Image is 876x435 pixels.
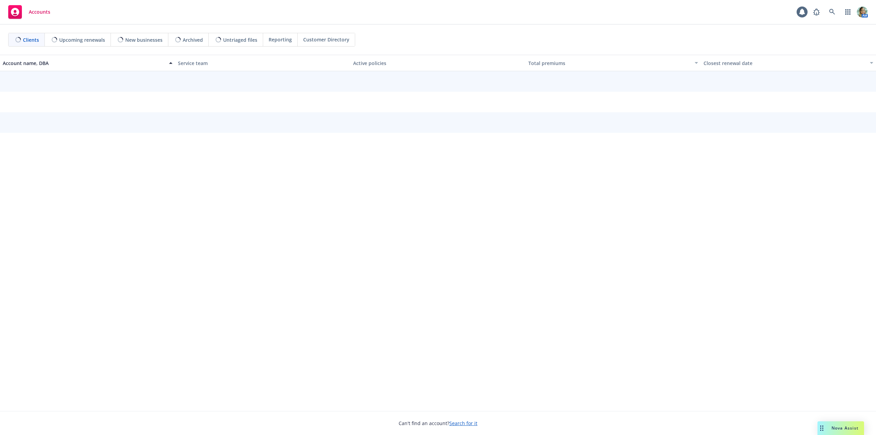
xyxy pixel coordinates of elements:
[269,36,292,43] span: Reporting
[3,60,165,67] div: Account name, DBA
[825,5,839,19] a: Search
[125,36,163,43] span: New businesses
[817,421,864,435] button: Nova Assist
[817,421,826,435] div: Drag to move
[183,36,203,43] span: Archived
[29,9,50,15] span: Accounts
[857,7,868,17] img: photo
[223,36,257,43] span: Untriaged files
[175,55,350,71] button: Service team
[832,425,859,431] span: Nova Assist
[303,36,349,43] span: Customer Directory
[353,60,523,67] div: Active policies
[810,5,823,19] a: Report a Bug
[5,2,53,22] a: Accounts
[350,55,526,71] button: Active policies
[23,36,39,43] span: Clients
[399,420,477,427] span: Can't find an account?
[178,60,348,67] div: Service team
[701,55,876,71] button: Closest renewal date
[449,420,477,426] a: Search for it
[704,60,866,67] div: Closest renewal date
[526,55,701,71] button: Total premiums
[59,36,105,43] span: Upcoming renewals
[528,60,691,67] div: Total premiums
[841,5,855,19] a: Switch app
